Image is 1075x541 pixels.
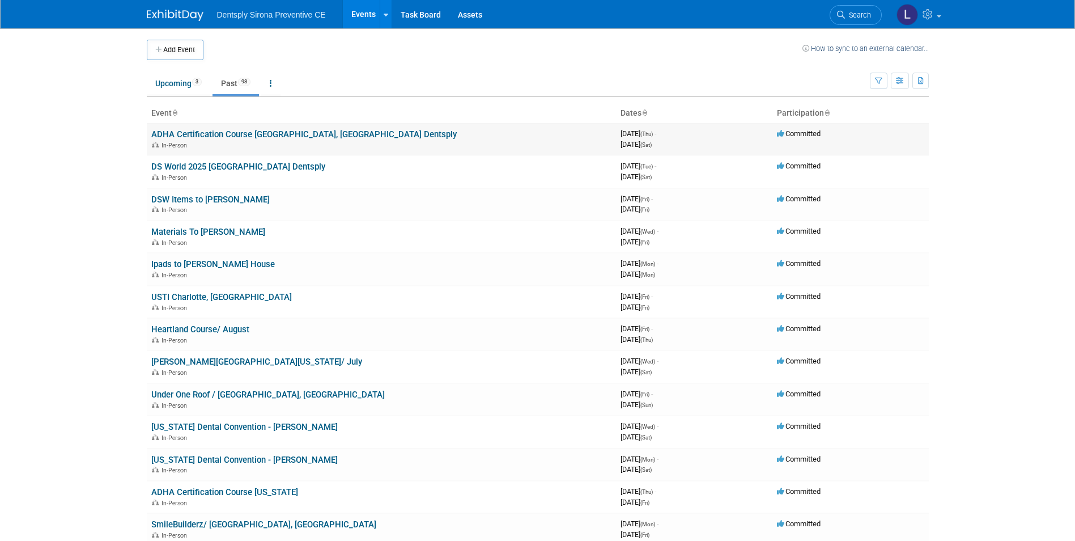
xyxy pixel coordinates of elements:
span: [DATE] [621,292,653,301]
span: (Sat) [640,142,652,148]
span: [DATE] [621,357,658,365]
a: Sort by Participation Type [824,108,830,117]
span: (Thu) [640,489,653,495]
img: In-Person Event [152,206,159,212]
span: [DATE] [621,238,649,246]
img: In-Person Event [152,532,159,538]
span: - [657,357,658,365]
span: (Fri) [640,326,649,332]
a: DS World 2025 [GEOGRAPHIC_DATA] Dentsply [151,162,325,172]
span: Committed [777,487,821,496]
span: In-Person [162,239,190,247]
span: Committed [777,455,821,463]
a: ADHA Certification Course [US_STATE] [151,487,298,497]
span: (Wed) [640,424,655,430]
span: In-Person [162,369,190,377]
span: [DATE] [621,172,652,181]
a: How to sync to an external calendar... [802,44,929,53]
span: In-Person [162,142,190,149]
span: (Fri) [640,206,649,213]
span: In-Person [162,500,190,507]
span: - [657,259,658,268]
span: In-Person [162,174,190,181]
img: ExhibitDay [147,10,203,21]
span: In-Person [162,206,190,214]
span: [DATE] [621,390,653,398]
span: - [657,227,658,235]
span: [DATE] [621,367,652,376]
span: - [657,455,658,463]
th: Dates [616,104,772,123]
a: Heartland Course/ August [151,324,249,335]
span: [DATE] [621,335,653,344]
span: (Sun) [640,402,653,408]
img: Lindsey Stutz [896,4,918,26]
span: (Wed) [640,229,655,235]
span: Committed [777,390,821,398]
img: In-Person Event [152,142,159,147]
span: (Fri) [640,391,649,398]
img: In-Person Event [152,272,159,277]
span: In-Person [162,305,190,312]
span: [DATE] [621,303,649,311]
a: Sort by Event Name [172,108,177,117]
img: In-Person Event [152,434,159,440]
a: USTI Charlotte, [GEOGRAPHIC_DATA] [151,292,292,302]
a: Upcoming3 [147,73,210,94]
span: Search [845,11,871,19]
span: Committed [777,162,821,170]
th: Event [147,104,616,123]
a: [PERSON_NAME][GEOGRAPHIC_DATA][US_STATE]/ July [151,357,362,367]
img: In-Person Event [152,239,159,245]
img: In-Person Event [152,174,159,180]
a: Materials To [PERSON_NAME] [151,227,265,237]
span: [DATE] [621,162,656,170]
span: - [657,422,658,430]
span: (Mon) [640,457,655,463]
img: In-Person Event [152,369,159,375]
span: [DATE] [621,455,658,463]
span: (Thu) [640,337,653,343]
a: Under One Roof / [GEOGRAPHIC_DATA], [GEOGRAPHIC_DATA] [151,390,385,400]
span: - [655,129,656,138]
span: In-Person [162,272,190,279]
span: In-Person [162,532,190,539]
a: DSW Items to [PERSON_NAME] [151,195,270,205]
span: [DATE] [621,195,653,203]
span: (Sat) [640,369,652,375]
span: (Fri) [640,532,649,538]
span: (Thu) [640,131,653,137]
span: (Wed) [640,358,655,365]
a: SmileBuilderz/ [GEOGRAPHIC_DATA], [GEOGRAPHIC_DATA] [151,519,376,530]
span: - [651,195,653,203]
span: (Mon) [640,272,655,278]
span: (Mon) [640,261,655,267]
span: Dentsply Sirona Preventive CE [217,10,326,19]
span: [DATE] [621,400,653,409]
img: In-Person Event [152,305,159,310]
span: (Fri) [640,196,649,202]
span: [DATE] [621,270,655,278]
button: Add Event [147,40,203,60]
span: Committed [777,519,821,528]
span: In-Person [162,337,190,344]
a: Past98 [213,73,259,94]
span: [DATE] [621,129,656,138]
span: (Mon) [640,521,655,527]
span: Committed [777,227,821,235]
span: Committed [777,292,821,301]
span: (Fri) [640,500,649,506]
span: - [651,292,653,301]
span: [DATE] [621,205,649,213]
img: In-Person Event [152,500,159,505]
span: (Fri) [640,294,649,300]
span: [DATE] [621,465,652,474]
span: Committed [777,129,821,138]
span: (Sat) [640,434,652,441]
span: [DATE] [621,530,649,539]
span: (Tue) [640,163,653,170]
span: [DATE] [621,433,652,441]
span: - [655,487,656,496]
span: - [651,324,653,333]
span: - [657,519,658,528]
